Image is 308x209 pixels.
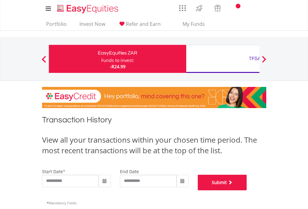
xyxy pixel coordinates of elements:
[208,2,227,13] a: Vouchers
[179,5,186,12] img: grid-menu-icon.svg
[258,2,274,15] a: My Profile
[194,3,204,13] img: thrive-v2.svg
[44,21,69,31] a: Portfolio
[42,87,266,108] img: EasyCredit Promotion Banner
[198,175,247,190] button: Submit
[227,2,243,14] a: Notifications
[42,114,266,128] h1: Transaction History
[243,2,258,14] a: FAQ's and Support
[56,4,121,14] img: EasyEquities_Logo.png
[116,21,163,31] a: Refer and Earn
[42,135,266,156] div: View all your transactions within your chosen time period. The most recent transactions will be a...
[212,3,223,13] img: vouchers-v2.svg
[54,2,121,14] a: Home page
[42,169,63,174] label: start date
[53,49,182,57] div: EasyEquities ZAR
[175,2,190,12] a: AppsGrid
[47,201,77,205] span: Mandatory Fields
[258,59,270,65] button: Next
[77,21,108,31] a: Invest Now
[38,59,50,65] button: Previous
[101,57,134,64] div: Funds to invest:
[120,169,139,174] label: end date
[173,20,214,28] span: My Funds
[110,64,126,69] span: -R24.99
[126,21,161,27] span: Refer and Earn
